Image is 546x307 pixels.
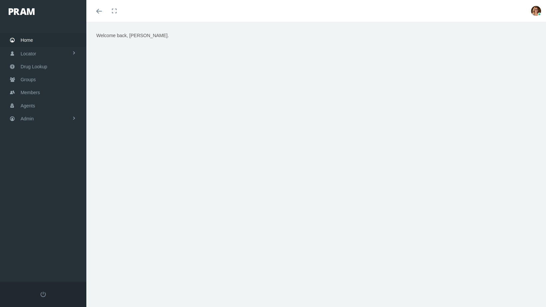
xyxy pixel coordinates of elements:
[21,99,35,112] span: Agents
[21,112,34,125] span: Admin
[21,73,36,86] span: Groups
[21,47,36,60] span: Locator
[9,8,35,15] img: PRAM_20_x_78.png
[96,33,169,38] span: Welcome back, [PERSON_NAME].
[21,86,40,99] span: Members
[531,6,541,16] img: S_Profile_Picture_2.jpg
[21,34,33,46] span: Home
[21,60,47,73] span: Drug Lookup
